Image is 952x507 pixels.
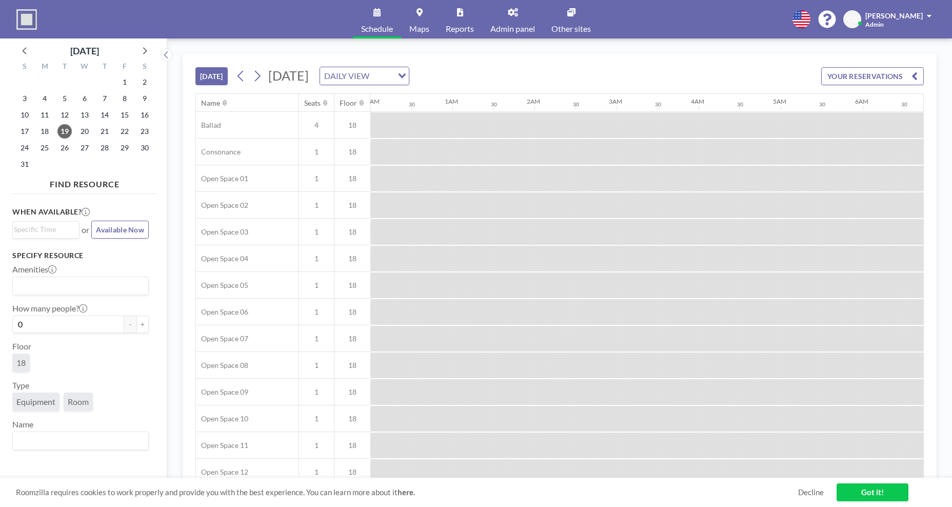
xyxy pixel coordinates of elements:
[57,108,72,122] span: Tuesday, August 12, 2025
[16,9,37,30] img: organization-logo
[334,334,370,343] span: 18
[12,264,56,275] label: Amenities
[17,108,32,122] span: Sunday, August 10, 2025
[847,15,857,24] span: CG
[322,69,371,83] span: DAILY VIEW
[334,201,370,210] span: 18
[137,124,152,139] span: Saturday, August 23, 2025
[17,124,32,139] span: Sunday, August 17, 2025
[97,108,112,122] span: Thursday, August 14, 2025
[299,307,334,317] span: 1
[299,334,334,343] span: 1
[13,277,148,295] div: Search for option
[837,483,908,501] a: Got it!
[340,99,357,108] div: Floor
[12,303,87,314] label: How many people?
[35,61,55,74] div: M
[446,25,474,33] span: Reports
[114,61,134,74] div: F
[75,61,95,74] div: W
[334,307,370,317] span: 18
[361,25,393,33] span: Schedule
[196,254,248,263] span: Open Space 04
[363,98,380,105] div: 12AM
[334,227,370,237] span: 18
[14,279,143,292] input: Search for option
[134,61,154,74] div: S
[334,147,370,157] span: 18
[299,414,334,423] span: 1
[299,254,334,263] span: 1
[196,334,248,343] span: Open Space 07
[16,358,26,368] span: 18
[13,222,79,237] div: Search for option
[12,251,149,260] h3: Specify resource
[196,307,248,317] span: Open Space 06
[55,61,75,74] div: T
[196,414,248,423] span: Open Space 10
[334,281,370,290] span: 18
[196,441,248,450] span: Open Space 11
[299,121,334,130] span: 4
[37,91,52,106] span: Monday, August 4, 2025
[196,467,248,477] span: Open Space 12
[865,21,884,28] span: Admin
[17,91,32,106] span: Sunday, August 3, 2025
[196,387,248,397] span: Open Space 09
[196,121,221,130] span: Ballad
[124,316,136,333] button: -
[299,387,334,397] span: 1
[299,201,334,210] span: 1
[334,467,370,477] span: 18
[299,441,334,450] span: 1
[196,201,248,210] span: Open Space 02
[299,147,334,157] span: 1
[57,124,72,139] span: Tuesday, August 19, 2025
[196,147,241,157] span: Consonance
[117,91,132,106] span: Friday, August 8, 2025
[409,101,415,108] div: 30
[13,432,148,450] div: Search for option
[334,441,370,450] span: 18
[117,124,132,139] span: Friday, August 22, 2025
[196,281,248,290] span: Open Space 05
[268,68,309,83] span: [DATE]
[299,467,334,477] span: 1
[196,361,248,370] span: Open Space 08
[37,141,52,155] span: Monday, August 25, 2025
[136,316,149,333] button: +
[334,387,370,397] span: 18
[91,221,149,239] button: Available Now
[573,101,579,108] div: 30
[14,224,73,235] input: Search for option
[97,141,112,155] span: Thursday, August 28, 2025
[609,98,622,105] div: 3AM
[70,44,99,58] div: [DATE]
[491,101,497,108] div: 30
[96,225,144,234] span: Available Now
[691,98,704,105] div: 4AM
[773,98,786,105] div: 5AM
[12,175,157,189] h4: FIND RESOURCE
[901,101,907,108] div: 30
[94,61,114,74] div: T
[16,397,55,407] span: Equipment
[398,488,415,497] a: here.
[865,11,923,20] span: [PERSON_NAME]
[77,91,92,106] span: Wednesday, August 6, 2025
[195,67,228,85] button: [DATE]
[334,254,370,263] span: 18
[12,341,31,352] label: Floor
[17,141,32,155] span: Sunday, August 24, 2025
[527,98,540,105] div: 2AM
[334,414,370,423] span: 18
[68,397,89,407] span: Room
[299,227,334,237] span: 1
[320,67,409,85] div: Search for option
[117,141,132,155] span: Friday, August 29, 2025
[299,174,334,183] span: 1
[16,488,798,497] span: Roomzilla requires cookies to work properly and provide you with the best experience. You can lea...
[37,108,52,122] span: Monday, August 11, 2025
[334,174,370,183] span: 18
[201,99,220,108] div: Name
